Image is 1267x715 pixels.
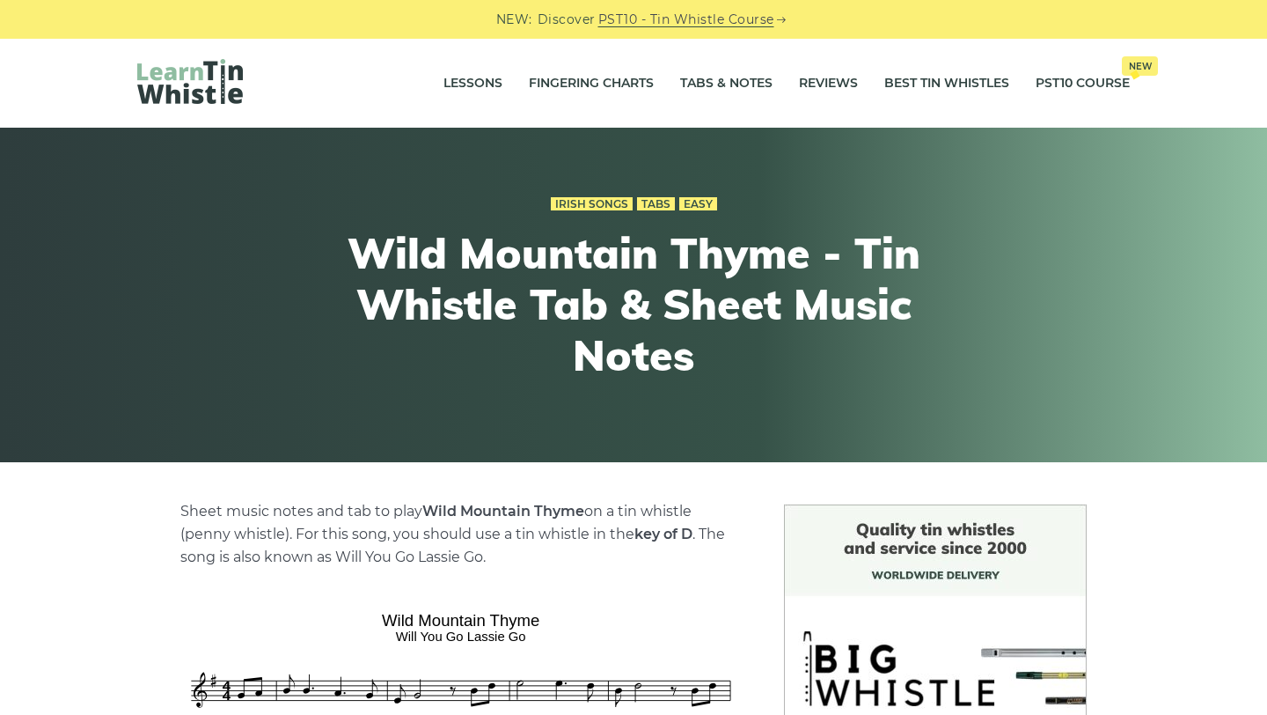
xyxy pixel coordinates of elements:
span: New [1122,56,1158,76]
a: Fingering Charts [529,62,654,106]
a: Irish Songs [551,197,633,211]
h1: Wild Mountain Thyme - Tin Whistle Tab & Sheet Music Notes [310,228,957,380]
strong: Wild Mountain Thyme [422,503,584,520]
img: LearnTinWhistle.com [137,59,243,104]
a: Easy [679,197,717,211]
a: Tabs & Notes [680,62,773,106]
p: Sheet music notes and tab to play on a tin whistle (penny whistle). For this song, you should use... [180,500,742,569]
strong: key of D [634,526,692,542]
a: PST10 CourseNew [1036,62,1130,106]
a: Best Tin Whistles [884,62,1009,106]
a: Tabs [637,197,675,211]
a: Reviews [799,62,858,106]
a: Lessons [443,62,502,106]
